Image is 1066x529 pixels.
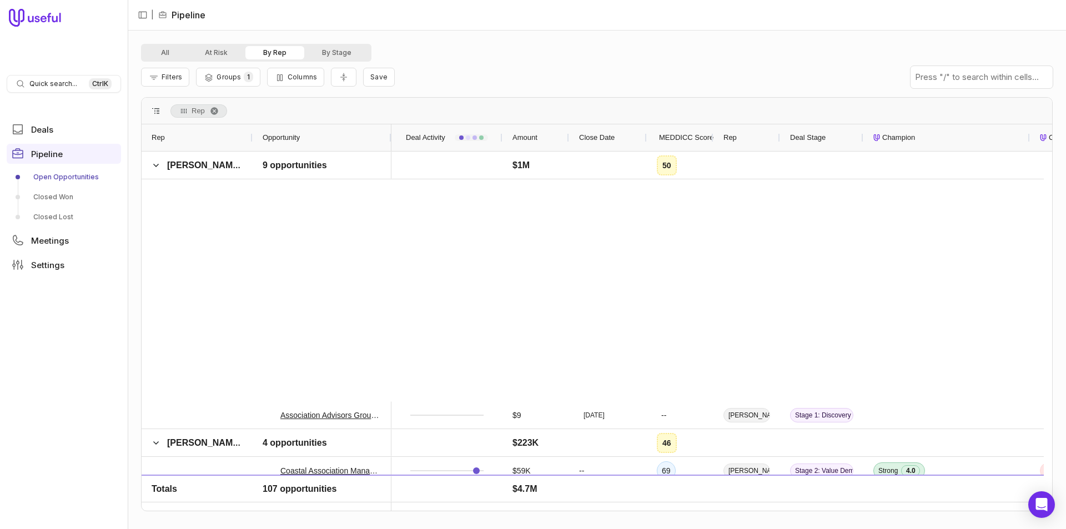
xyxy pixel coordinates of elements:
[790,131,826,144] span: Deal Stage
[873,124,1020,151] div: Champion
[878,494,907,503] span: Moderate
[584,494,605,503] time: [DATE]
[7,168,121,186] a: Open Opportunities
[512,464,531,477] span: $59K
[512,131,537,144] span: Amount
[31,125,53,134] span: Deals
[31,150,63,158] span: Pipeline
[790,491,853,506] span: Stage 3: Confirmation
[152,131,165,144] span: Rep
[331,68,356,87] button: Collapse all rows
[244,72,253,82] span: 1
[89,78,112,89] kbd: Ctrl K
[7,168,121,226] div: Pipeline submenu
[170,104,227,118] span: Rep. Press ENTER to sort. Press DELETE to remove
[657,489,676,508] div: 60
[657,433,677,453] div: 46
[245,46,304,59] button: By Rep
[512,436,539,450] span: $223K
[790,408,853,422] span: Stage 1: Discovery
[723,491,770,506] span: [PERSON_NAME]
[7,230,121,250] a: Meetings
[723,131,737,144] span: Rep
[196,68,260,87] button: Group Pipeline
[263,159,327,172] span: 9 opportunities
[657,155,677,175] div: 50
[790,463,853,478] span: Stage 2: Value Demonstration
[723,463,770,478] span: [PERSON_NAME]
[141,68,189,87] button: Filter Pipeline
[7,255,121,275] a: Settings
[217,73,241,81] span: Groups
[158,8,205,22] li: Pipeline
[363,68,395,87] button: Create a new saved view
[267,68,324,87] button: Columns
[263,131,300,144] span: Opportunity
[263,436,327,450] span: 4 opportunities
[584,411,605,420] time: [DATE]
[167,438,242,447] span: [PERSON_NAME]
[882,131,915,144] span: Champion
[167,160,242,170] span: [PERSON_NAME]
[657,406,671,424] div: --
[192,104,205,118] span: Rep
[512,409,521,422] span: $9
[657,124,703,151] div: MEDDICC Score
[878,466,898,475] span: Strong
[7,208,121,226] a: Closed Lost
[280,492,335,505] a: Stone Oak Deal
[512,492,531,505] span: $46K
[911,66,1053,88] input: Press "/" to search within cells...
[659,131,713,144] span: MEDDICC Score
[723,408,770,422] span: [PERSON_NAME]
[7,188,121,206] a: Closed Won
[512,159,530,172] span: $1M
[1028,491,1055,518] div: Open Intercom Messenger
[910,493,929,504] span: 3.5
[162,73,182,81] span: Filters
[29,79,77,88] span: Quick search...
[31,261,64,269] span: Settings
[151,8,154,22] span: |
[143,46,187,59] button: All
[406,131,445,144] span: Deal Activity
[901,465,920,476] span: 4.0
[31,236,69,245] span: Meetings
[370,73,388,81] span: Save
[657,461,676,480] div: 69
[569,457,647,484] div: --
[579,131,615,144] span: Close Date
[187,46,245,59] button: At Risk
[7,119,121,139] a: Deals
[280,409,381,422] a: Association Advisors Group LLC Deal
[170,104,227,118] div: Row Groups
[134,7,151,23] button: Collapse sidebar
[7,144,121,164] a: Pipeline
[304,46,369,59] button: By Stage
[280,464,381,477] a: Coastal Association Management Deal
[288,73,317,81] span: Columns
